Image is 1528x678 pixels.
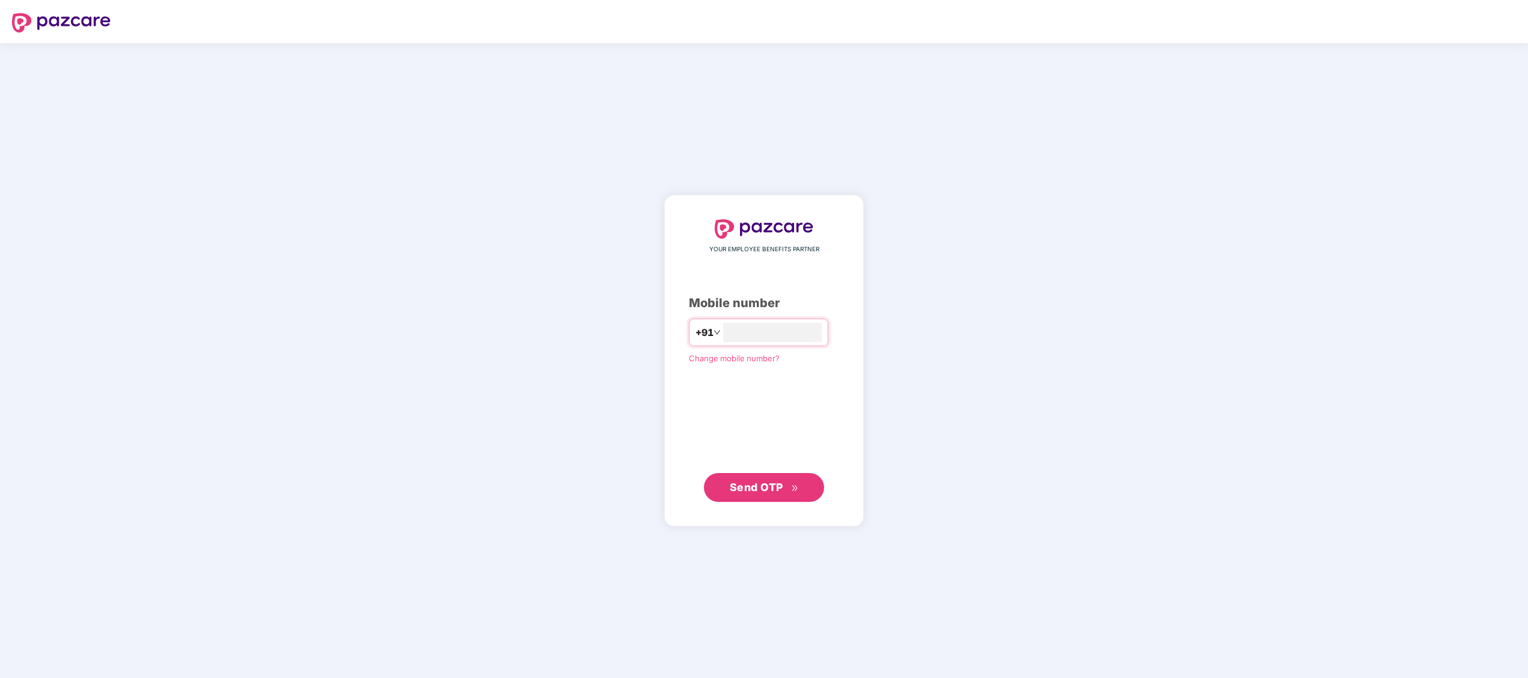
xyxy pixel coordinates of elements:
span: YOUR EMPLOYEE BENEFITS PARTNER [709,245,819,254]
span: Send OTP [730,481,783,493]
img: logo [12,13,111,32]
button: Send OTPdouble-right [704,473,824,502]
span: double-right [791,484,799,492]
div: Mobile number [689,294,839,313]
span: +91 [695,325,714,340]
span: down [714,329,721,336]
img: logo [715,219,813,239]
a: Change mobile number? [689,353,780,363]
